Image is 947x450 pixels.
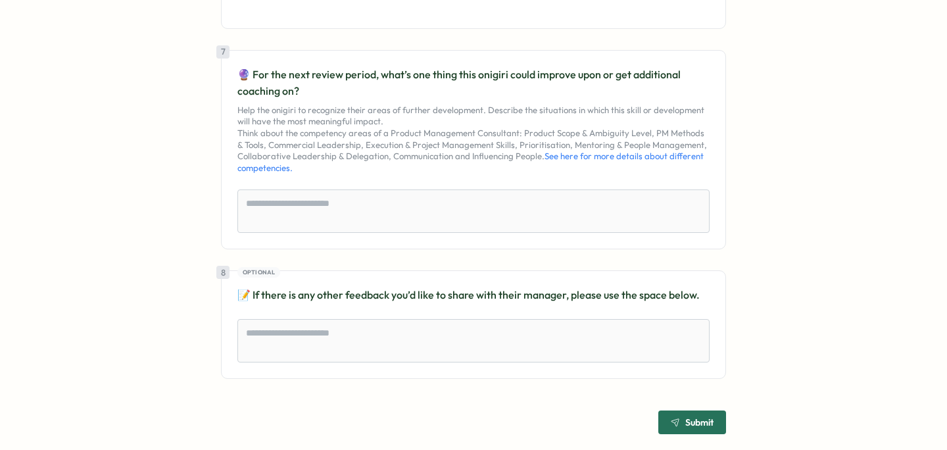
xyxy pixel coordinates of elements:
[237,287,710,303] p: 📝 If there is any other feedback you’d like to share with their manager, please use the space below.
[237,66,710,99] p: 🔮 For the next review period, what’s one thing this onigiri could improve upon or get additional ...
[216,45,230,59] div: 7
[216,266,230,279] div: 8
[685,418,714,427] span: Submit
[658,411,726,434] button: Submit
[237,151,704,173] a: See here for more details about different competencies.
[243,268,276,277] span: Optional
[237,105,710,174] p: Help the onigiri to recognize their areas of further development. Describe the situations in whic...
